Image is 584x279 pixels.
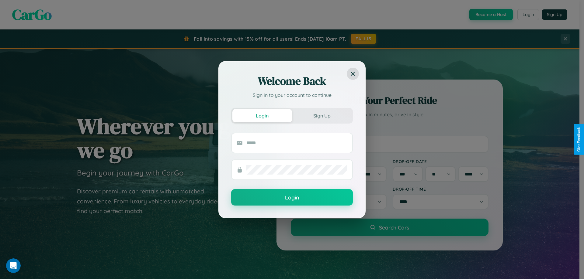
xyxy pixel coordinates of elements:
[6,258,21,273] iframe: Intercom live chat
[292,109,352,122] button: Sign Up
[231,74,353,88] h2: Welcome Back
[231,189,353,206] button: Login
[577,127,581,152] div: Give Feedback
[232,109,292,122] button: Login
[231,91,353,99] p: Sign in to your account to continue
